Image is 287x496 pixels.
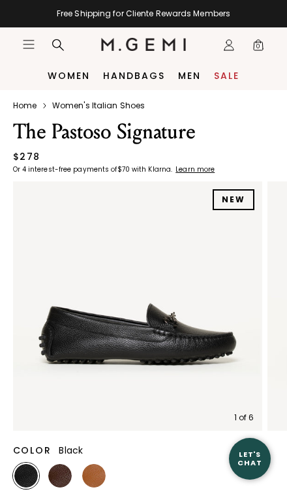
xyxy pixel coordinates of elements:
[48,464,72,488] img: Chocolate
[132,164,174,174] klarna-placement-style-body: with Klarna
[13,101,37,111] a: Home
[175,164,215,174] klarna-placement-style-cta: Learn more
[48,70,90,81] a: Women
[52,101,145,111] a: Women's Italian Shoes
[213,189,254,210] div: NEW
[178,70,201,81] a: Men
[252,41,265,54] span: 0
[214,70,239,81] a: Sale
[14,464,38,488] img: Black
[13,164,117,174] klarna-placement-style-body: Or 4 interest-free payments of
[101,38,187,51] img: M.Gemi
[13,119,215,145] h1: The Pastoso Signature
[22,38,35,51] button: Open site menu
[13,445,52,456] h2: Color
[117,164,130,174] klarna-placement-style-amount: $70
[174,166,215,174] a: Learn more
[103,70,165,81] a: Handbags
[59,444,83,457] span: Black
[82,464,106,488] img: Tan
[234,412,254,423] div: 1 of 6
[13,181,262,431] img: The Pastoso Signature
[13,150,40,163] div: $278
[229,450,271,467] div: Let's Chat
